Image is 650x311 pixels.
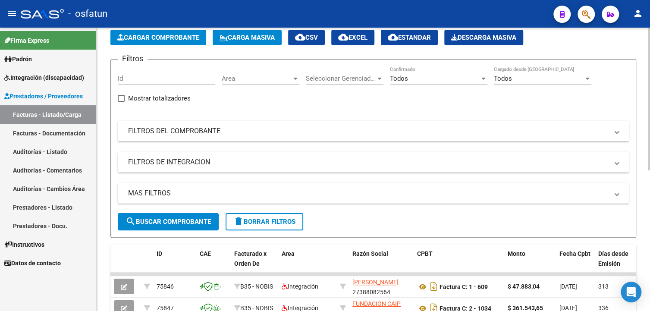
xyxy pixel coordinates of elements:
datatable-header-cell: Area [278,245,336,283]
span: Días desde Emisión [598,250,628,267]
span: Area [282,250,295,257]
span: 75846 [157,283,174,290]
mat-panel-title: MAS FILTROS [128,188,608,198]
span: Integración (discapacidad) [4,73,84,82]
datatable-header-cell: Facturado x Orden De [231,245,278,283]
datatable-header-cell: Monto [504,245,556,283]
h3: Filtros [118,53,148,65]
mat-icon: cloud_download [295,32,305,42]
span: Instructivos [4,240,44,249]
button: Borrar Filtros [226,213,303,230]
i: Descargar documento [428,280,440,293]
datatable-header-cell: ID [153,245,196,283]
mat-expansion-panel-header: MAS FILTROS [118,183,629,204]
span: CAE [200,250,211,257]
span: 313 [598,283,609,290]
span: Monto [508,250,525,257]
datatable-header-cell: CPBT [414,245,504,283]
button: Descarga Masiva [444,30,523,45]
span: EXCEL [338,34,367,41]
span: Carga Masiva [220,34,275,41]
datatable-header-cell: Razón Social [349,245,414,283]
span: Padrón [4,54,32,64]
span: ID [157,250,162,257]
button: CSV [288,30,325,45]
span: Firma Express [4,36,49,45]
span: CPBT [417,250,433,257]
span: Estandar [388,34,431,41]
strong: $ 47.883,04 [508,283,540,290]
app-download-masive: Descarga masiva de comprobantes (adjuntos) [444,30,523,45]
span: Descarga Masiva [451,34,516,41]
span: [DATE] [559,283,577,290]
span: Integración [282,283,318,290]
div: Open Intercom Messenger [621,282,641,302]
span: Buscar Comprobante [126,218,211,226]
datatable-header-cell: Fecha Cpbt [556,245,595,283]
button: EXCEL [331,30,374,45]
span: Razón Social [352,250,388,257]
span: Todos [390,75,408,82]
mat-icon: person [633,8,643,19]
div: 27388082564 [352,277,410,295]
mat-icon: cloud_download [338,32,349,42]
datatable-header-cell: CAE [196,245,231,283]
mat-panel-title: FILTROS DE INTEGRACION [128,157,608,167]
span: Seleccionar Gerenciador [306,75,376,82]
span: B35 - NOBIS [240,283,273,290]
button: Buscar Comprobante [118,213,219,230]
mat-panel-title: FILTROS DEL COMPROBANTE [128,126,608,136]
button: Estandar [381,30,438,45]
strong: Factura C: 1 - 609 [440,283,488,290]
mat-expansion-panel-header: FILTROS DEL COMPROBANTE [118,121,629,141]
mat-icon: search [126,216,136,226]
mat-icon: menu [7,8,17,19]
datatable-header-cell: Días desde Emisión [595,245,634,283]
span: Facturado x Orden De [234,250,267,267]
span: Datos de contacto [4,258,61,268]
mat-icon: delete [233,216,244,226]
button: Cargar Comprobante [110,30,206,45]
span: - osfatun [68,4,107,23]
span: Todos [494,75,512,82]
mat-expansion-panel-header: FILTROS DE INTEGRACION [118,152,629,173]
button: Carga Masiva [213,30,282,45]
mat-icon: cloud_download [388,32,398,42]
span: [PERSON_NAME] [352,279,399,286]
span: Borrar Filtros [233,218,295,226]
span: CSV [295,34,318,41]
span: Area [222,75,292,82]
span: Fecha Cpbt [559,250,590,257]
span: Cargar Comprobante [117,34,199,41]
span: Prestadores / Proveedores [4,91,83,101]
span: Mostrar totalizadores [128,93,191,104]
